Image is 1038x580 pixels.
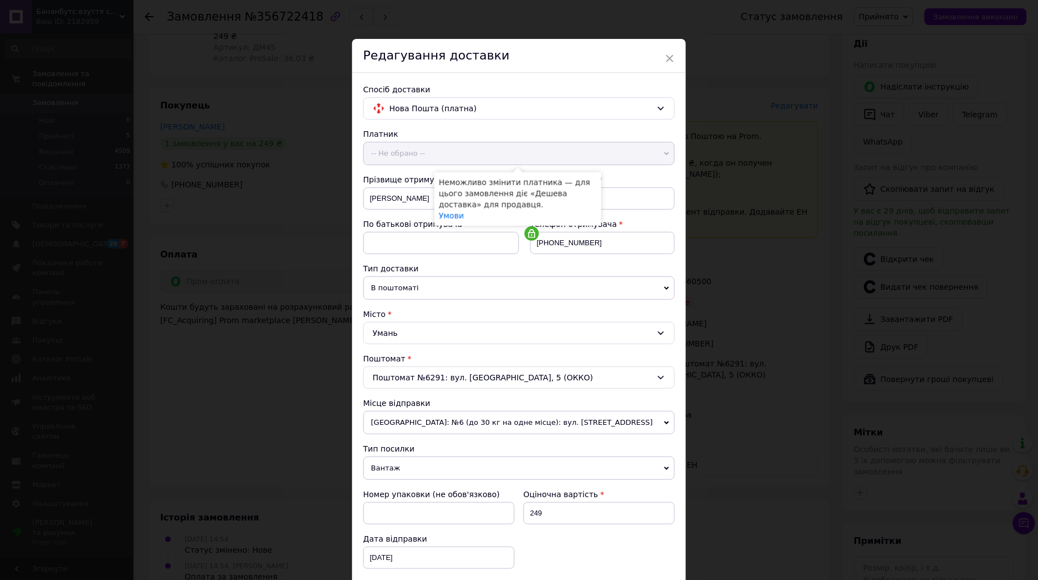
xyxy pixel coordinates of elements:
span: Тип доставки [363,264,419,273]
span: Платник [363,130,398,138]
span: В поштоматі [363,276,675,300]
span: [GEOGRAPHIC_DATA]: №6 (до 30 кг на одне місце): вул. [STREET_ADDRESS] [363,411,675,434]
div: Умань [363,322,675,344]
div: Місто [363,309,675,320]
div: Номер упаковки (не обов'язково) [363,489,515,500]
span: Нова Пошта (платна) [389,102,652,115]
span: Вантаж [363,457,675,480]
span: × [665,49,675,68]
span: Тип посилки [363,444,414,453]
div: Оціночна вартість [523,489,675,500]
div: Редагування доставки [352,39,686,73]
div: Поштомат [363,353,675,364]
span: Прізвище отримувача [363,175,453,184]
span: По батькові отримувача [363,220,462,229]
input: +380 [530,232,675,254]
div: Спосіб доставки [363,84,675,95]
div: Неможливо змінити платника — для цього замовлення діє «Дешева доставка» для продавця. [434,172,601,226]
span: -- Не обрано -- [363,142,675,165]
span: Місце відправки [363,399,431,408]
div: Поштомат №6291: вул. [GEOGRAPHIC_DATA], 5 (ОККО) [363,366,675,389]
div: Дата відправки [363,533,515,544]
a: Умови [439,211,464,220]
